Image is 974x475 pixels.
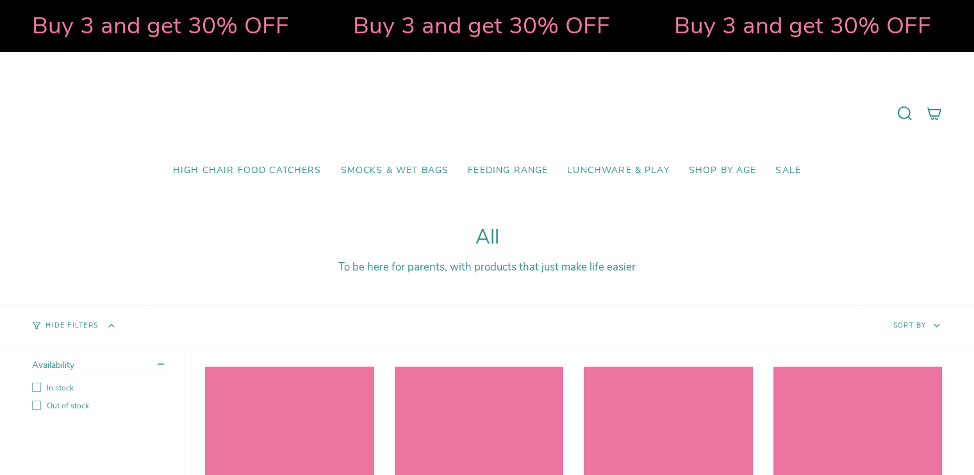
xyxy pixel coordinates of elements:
[775,165,801,176] span: SALE
[32,359,164,375] summary: Availability
[28,10,285,42] strong: Buy 3 and get 30% OFF
[766,156,811,186] a: SALE
[173,165,322,176] span: High Chair Food Catchers
[557,156,679,186] a: Lunchware & Play
[377,71,598,156] a: Mumma’s Little Helpers
[341,165,449,176] span: Smocks & Wet Bags
[32,401,164,411] label: Out of stock
[670,10,927,42] strong: Buy 3 and get 30% OFF
[861,306,974,346] button: Sort by
[338,260,636,274] span: To be here for parents, with products that just make life easier
[32,226,942,249] h1: All
[468,165,548,176] span: Feeding Range
[349,10,606,42] strong: Buy 3 and get 30% OFF
[32,359,74,371] span: Availability
[567,165,669,176] span: Lunchware & Play
[45,322,98,329] span: Hide Filters
[458,156,557,186] a: Feeding Range
[331,156,459,186] a: Smocks & Wet Bags
[689,165,757,176] span: Shop by Age
[893,321,927,330] span: Sort by
[32,383,164,393] label: In stock
[163,156,331,186] a: High Chair Food Catchers
[679,156,766,186] a: Shop by Age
